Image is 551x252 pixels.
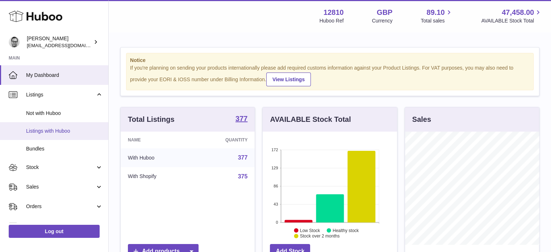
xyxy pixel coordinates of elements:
[412,115,431,124] h3: Sales
[26,164,95,171] span: Stock
[502,8,534,17] span: 47,458.00
[121,167,193,186] td: With Shopify
[421,17,453,24] span: Total sales
[27,35,92,49] div: [PERSON_NAME]
[26,203,95,210] span: Orders
[323,8,344,17] strong: 12810
[238,154,248,161] a: 377
[377,8,392,17] strong: GBP
[235,115,247,124] a: 377
[266,73,311,86] a: View Listings
[26,183,95,190] span: Sales
[121,148,193,167] td: With Huboo
[26,91,95,98] span: Listings
[128,115,175,124] h3: Total Listings
[130,65,530,86] div: If you're planning on sending your products internationally please add required customs informati...
[26,145,103,152] span: Bundles
[270,115,351,124] h3: AVAILABLE Stock Total
[27,42,107,48] span: [EMAIL_ADDRESS][DOMAIN_NAME]
[271,166,278,170] text: 129
[300,234,339,239] text: Stock over 2 months
[235,115,247,122] strong: 377
[333,228,359,233] text: Healthy stock
[372,17,393,24] div: Currency
[121,132,193,148] th: Name
[276,220,278,224] text: 0
[26,128,103,135] span: Listings with Huboo
[426,8,444,17] span: 89.10
[300,228,320,233] text: Low Stock
[271,148,278,152] text: 172
[274,202,278,206] text: 43
[26,223,103,230] span: Usage
[9,37,20,47] img: internalAdmin-12810@internal.huboo.com
[193,132,255,148] th: Quantity
[238,173,248,179] a: 375
[26,110,103,117] span: Not with Huboo
[130,57,530,64] strong: Notice
[481,17,542,24] span: AVAILABLE Stock Total
[320,17,344,24] div: Huboo Ref
[9,225,100,238] a: Log out
[481,8,542,24] a: 47,458.00 AVAILABLE Stock Total
[421,8,453,24] a: 89.10 Total sales
[26,72,103,79] span: My Dashboard
[274,184,278,188] text: 86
